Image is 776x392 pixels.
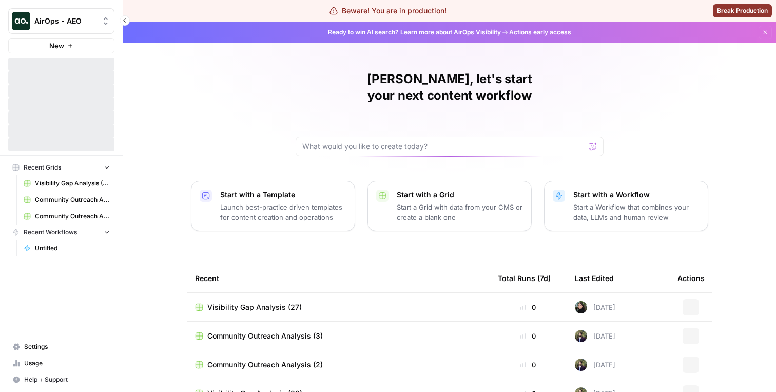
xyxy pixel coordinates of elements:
[191,181,355,231] button: Start with a TemplateLaunch best-practice driven templates for content creation and operations
[8,8,114,34] button: Workspace: AirOps - AEO
[49,41,64,51] span: New
[35,179,110,188] span: Visibility Gap Analysis (27)
[400,28,434,36] a: Learn more
[509,28,571,37] span: Actions early access
[220,202,346,222] p: Launch best-practice driven templates for content creation and operations
[24,163,61,172] span: Recent Grids
[575,330,587,342] img: 4dqwcgipae5fdwxp9v51u2818epj
[35,212,110,221] span: Community Outreach Analysis (2)
[575,264,614,292] div: Last Edited
[19,175,114,192] a: Visibility Gap Analysis (27)
[24,359,110,368] span: Usage
[575,301,615,313] div: [DATE]
[35,195,110,204] span: Community Outreach Analysis (3)
[575,301,587,313] img: eoqc67reg7z2luvnwhy7wyvdqmsw
[8,355,114,371] a: Usage
[328,28,501,37] span: Ready to win AI search? about AirOps Visibility
[498,302,558,312] div: 0
[8,160,114,175] button: Recent Grids
[498,331,558,341] div: 0
[713,4,772,17] button: Break Production
[195,264,481,292] div: Recent
[19,240,114,256] a: Untitled
[8,38,114,53] button: New
[296,71,604,104] h1: [PERSON_NAME], let's start your next content workflow
[498,360,558,370] div: 0
[195,331,481,341] a: Community Outreach Analysis (3)
[677,264,705,292] div: Actions
[24,375,110,384] span: Help + Support
[19,208,114,225] a: Community Outreach Analysis (2)
[207,331,323,341] span: Community Outreach Analysis (3)
[498,264,551,292] div: Total Runs (7d)
[329,6,447,16] div: Beware! You are in production!
[24,342,110,351] span: Settings
[573,202,700,222] p: Start a Workflow that combines your data, LLMs and human review
[397,190,523,200] p: Start with a Grid
[34,16,96,26] span: AirOps - AEO
[207,360,323,370] span: Community Outreach Analysis (2)
[397,202,523,222] p: Start a Grid with data from your CMS or create a blank one
[19,192,114,208] a: Community Outreach Analysis (3)
[35,244,110,253] span: Untitled
[207,302,302,312] span: Visibility Gap Analysis (27)
[575,359,615,371] div: [DATE]
[573,190,700,200] p: Start with a Workflow
[302,141,585,152] input: What would you like to create today?
[8,225,114,240] button: Recent Workflows
[575,359,587,371] img: 4dqwcgipae5fdwxp9v51u2818epj
[8,339,114,355] a: Settings
[24,228,77,237] span: Recent Workflows
[8,371,114,388] button: Help + Support
[717,6,768,15] span: Break Production
[367,181,532,231] button: Start with a GridStart a Grid with data from your CMS or create a blank one
[220,190,346,200] p: Start with a Template
[12,12,30,30] img: AirOps - AEO Logo
[195,302,481,312] a: Visibility Gap Analysis (27)
[544,181,708,231] button: Start with a WorkflowStart a Workflow that combines your data, LLMs and human review
[575,330,615,342] div: [DATE]
[195,360,481,370] a: Community Outreach Analysis (2)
